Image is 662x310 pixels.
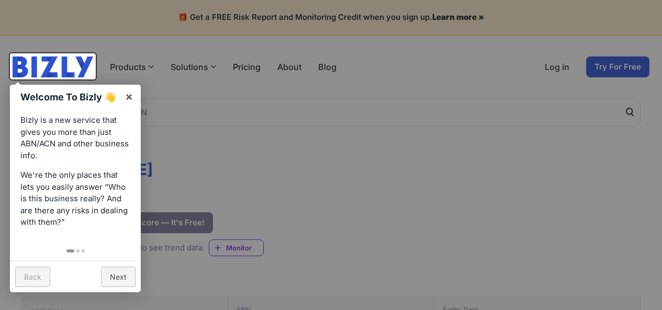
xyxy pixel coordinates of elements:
[15,267,50,287] a: Back
[20,114,130,162] p: Bizly is a new service that gives you more than just ABN/ACN and other business info.
[117,85,141,108] a: ×
[20,90,119,104] h1: Welcome To Bizly 👋
[20,169,130,228] p: We're the only places that lets you easily answer “Who is this business really? And are there any...
[101,267,136,287] a: Next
